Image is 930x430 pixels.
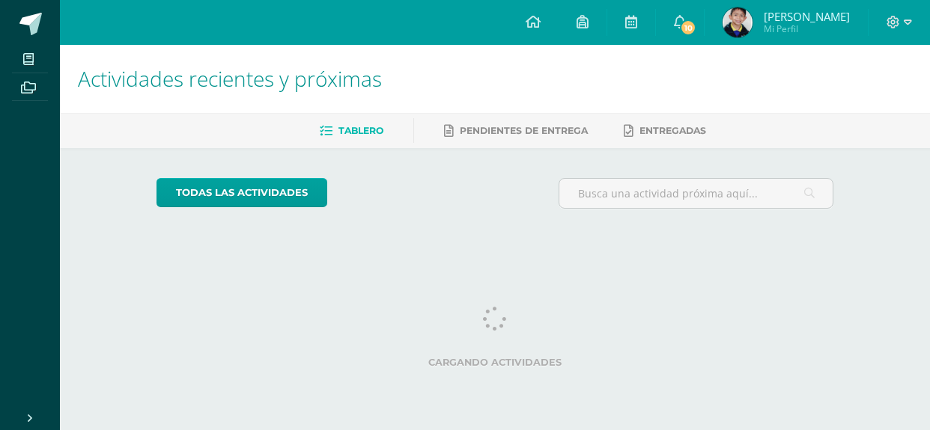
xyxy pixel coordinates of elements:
a: todas las Actividades [156,178,327,207]
span: Tablero [338,125,383,136]
span: 10 [680,19,696,36]
span: Pendientes de entrega [460,125,588,136]
a: Entregadas [624,119,706,143]
input: Busca una actividad próxima aquí... [559,179,833,208]
span: Actividades recientes y próximas [78,64,382,93]
span: Mi Perfil [764,22,850,35]
a: Tablero [320,119,383,143]
label: Cargando actividades [156,357,834,368]
img: efec58215681ec87ed5f447a7977300f.png [723,7,753,37]
a: Pendientes de entrega [444,119,588,143]
span: Entregadas [639,125,706,136]
span: [PERSON_NAME] [764,9,850,24]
